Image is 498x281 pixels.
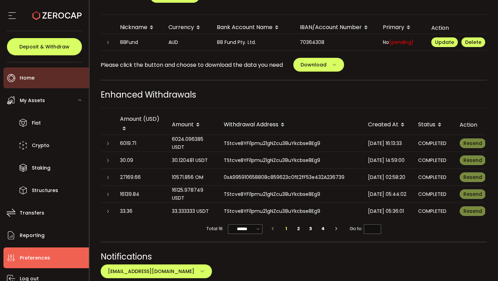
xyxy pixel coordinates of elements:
div: [DATE] 05:44:02 [368,190,407,198]
div: Notifications [101,251,487,263]
div: Status [413,119,454,131]
div: COMPLETED [418,173,449,181]
span: Resend [463,191,482,198]
div: IBAN/Account Number [294,22,377,34]
span: Resend [463,208,482,215]
div: [DATE] 05:36:01 [368,207,407,215]
span: Crypto [32,140,49,151]
div: No [377,38,426,46]
div: Bank Account Name [211,22,294,34]
div: Action [454,121,485,129]
div: Enhanced Withdrawals [101,89,487,101]
div: 33.36 [120,207,161,215]
span: Please click the button and choose to download the data you need [101,61,283,69]
div: Primary [377,22,426,34]
span: Preferences [20,253,50,263]
div: 27169.66 [120,173,161,181]
button: Resend [460,189,486,199]
li: 2 [292,224,305,234]
div: [DATE] 16:13:33 [368,139,407,147]
span: Reporting [20,230,45,241]
div: [DATE] 02:58:20 [368,173,407,181]
div: Nickname [114,22,163,34]
div: 16139.84 [120,190,161,198]
span: [EMAIL_ADDRESS][DOMAIN_NAME] [108,268,194,275]
li: 1 [280,224,292,234]
span: Resend [463,157,482,164]
div: COMPLETED [418,207,449,215]
button: Download [293,58,344,72]
span: Deposit & Withdraw [19,44,70,49]
span: Resend [463,140,482,147]
span: My Assets [20,96,45,106]
div: TStcveBYFi1pmu21gNZcu38uYkcbse8Eg9 [218,190,362,198]
span: Resend [463,174,482,181]
div: 6019.71 [120,139,161,147]
span: Structures [32,185,58,196]
div: Amount [166,119,218,131]
button: [EMAIL_ADDRESS][DOMAIN_NAME] [101,264,212,278]
div: COMPLETED [418,139,449,147]
div: TStcveBYFi1pmu21gNZcu38uYkcbse8Eg9 [218,156,362,164]
div: Created At [362,119,413,131]
button: Delete [461,37,485,47]
div: Amount (USD) [114,115,166,135]
div: COMPLETED [418,190,449,198]
button: Resend [460,172,486,182]
div: 30.09 [120,156,161,164]
iframe: Chat Widget [463,248,498,281]
span: Delete [465,39,481,46]
div: 88Fund [114,38,163,46]
div: Withdrawal Address [218,119,362,131]
span: Download [301,61,326,68]
li: 4 [317,224,329,234]
div: [DATE] 14:59:00 [368,156,407,164]
span: (pending) [389,39,414,46]
div: Action [426,24,491,32]
button: Update [431,37,458,47]
div: 6024.096385 USDT [172,135,213,151]
span: Total 16 [206,224,223,234]
div: 88 Fund Pty. Ltd. [211,38,294,46]
button: Resend [460,206,486,216]
div: 10571.856 OM [172,173,213,181]
div: AUD [163,38,211,46]
div: 0xA995910658808c859623c0fE2fF53e432A236739 [218,173,362,181]
span: Update [435,39,454,46]
button: Deposit & Withdraw [7,38,82,55]
li: 3 [304,224,317,234]
span: Transfers [20,208,44,218]
div: Currency [163,22,211,34]
div: 33.333333 USDT [172,207,213,215]
span: Fiat [32,118,41,128]
div: COMPLETED [418,156,449,164]
span: Home [20,73,35,83]
button: Resend [460,138,486,148]
div: TStcveBYFi1pmu21gNZcu38uYkcbse8Eg9 [218,207,362,215]
div: 16125.978749 USDT [172,186,213,202]
div: 70364308 [294,38,377,46]
div: TStcveBYFi1pmu21gNZcu38uYkcbse8Eg9 [218,139,362,147]
div: 30.120481 USDT [172,156,213,164]
button: Resend [460,155,486,165]
span: Staking [32,163,50,173]
span: Go to [350,224,381,234]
